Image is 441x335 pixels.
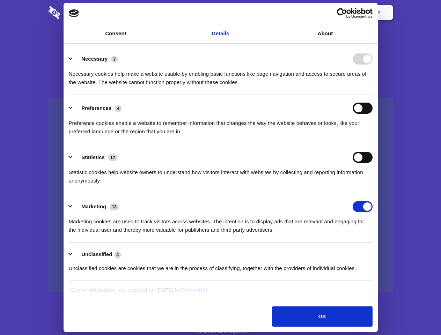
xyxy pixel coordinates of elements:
a: Wistia video thumbnail [49,98,393,292]
div: Preference cookies enable a website to remember information that changes the way the website beha... [69,114,373,136]
a: About [273,24,378,43]
div: Unclassified cookies are cookies that we are in the process of classifying, together with the pro... [69,259,373,273]
button: OK [272,306,372,327]
label: Marketing [81,203,106,209]
span: 4 [115,251,121,258]
div: Cookie declaration last updated on [DATE] by [65,286,376,299]
span: 13 [110,203,119,210]
h4: Auto-redaction of sensitive data, encrypted data sharing and self-destructing private chats. Shar... [49,64,393,87]
button: Statistics (17) [69,152,122,163]
button: Necessary (7) [69,53,122,65]
a: Login [317,2,347,23]
label: Preferences [81,105,111,111]
div: Statistic cookies help website owners to understand how visitors interact with websites by collec... [69,163,373,185]
span: 7 [111,56,118,63]
div: Necessary cookies help make a website usable by enabling basic functions like page navigation and... [69,65,373,87]
button: Marketing (13) [69,201,123,212]
label: Statistics [81,154,105,160]
span: 17 [108,154,117,161]
h1: Eliminate Slack Data Loss. [49,31,393,57]
button: Unclassified (4) [69,250,125,259]
label: Necessary [81,56,108,62]
a: Cookiebot [181,287,207,293]
button: Preferences (4) [69,103,126,114]
iframe: Drift Widget Chat Controller [406,300,433,327]
img: logo [69,9,79,17]
img: logo-wordmark-white-trans-d4663122ce5f474addd5e946df7df03e33cb6a1c49d2221995e7729f52c070b2.svg [49,6,108,19]
a: Usercentrics Cookiebot - opens in a new window [311,8,373,18]
div: Marketing cookies are used to track visitors across websites. The intention is to display ads tha... [69,212,373,234]
span: 4 [115,105,122,112]
a: Pricing [205,2,235,23]
a: Details [168,24,273,43]
a: Contact [283,2,315,23]
a: Consent [64,24,168,43]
